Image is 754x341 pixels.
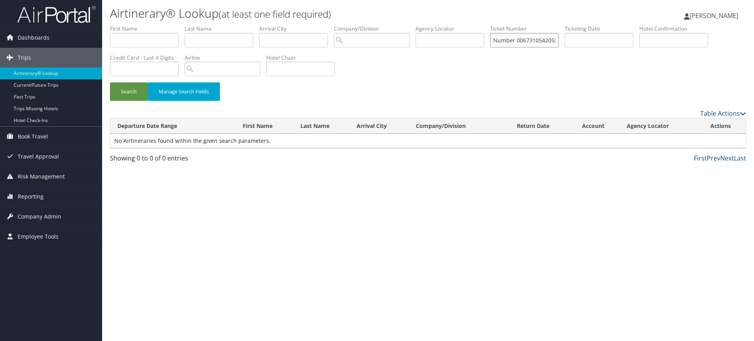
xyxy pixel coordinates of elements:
[565,25,639,33] label: Ticketing Date
[18,227,59,246] span: Employee Tools
[259,25,334,33] label: Arrival City
[18,187,44,206] span: Reporting
[110,5,534,22] h1: Airtinerary® Lookup
[734,154,746,162] a: Last
[18,127,48,146] span: Book Travel
[415,25,490,33] label: Agency Locator
[510,119,575,134] th: Return Date: activate to sort column ascending
[185,25,259,33] label: Last Name
[18,207,61,226] span: Company Admin
[185,54,266,62] label: Airline
[18,48,31,67] span: Trips
[690,11,738,20] span: [PERSON_NAME]
[17,5,96,24] img: airportal-logo.png
[110,54,185,62] label: Credit Card - Last 4 Digits
[110,119,236,134] th: Departure Date Range: activate to sort column ascending
[409,119,510,134] th: Company/Division
[219,7,331,20] small: (at least one field required)
[620,119,703,134] th: Agency Locator: activate to sort column ascending
[575,119,620,134] th: Account: activate to sort column ascending
[18,147,59,166] span: Travel Approval
[700,109,746,118] a: Table Actions
[639,25,714,33] label: Hotel Confirmation
[110,25,185,33] label: First Name
[148,82,220,101] button: Manage Search Fields
[694,154,707,162] a: First
[707,154,720,162] a: Prev
[293,119,350,134] th: Last Name: activate to sort column ascending
[236,119,293,134] th: First Name: activate to sort column ascending
[490,25,565,33] label: Ticket Number
[18,167,65,186] span: Risk Management
[110,134,746,148] td: No Airtineraries found within the given search parameters.
[334,25,415,33] label: Company/Division
[720,154,734,162] a: Next
[684,4,746,27] a: [PERSON_NAME]
[110,153,260,167] div: Showing 0 to 0 of 0 entries
[18,28,49,47] span: Dashboards
[350,119,409,134] th: Arrival City: activate to sort column ascending
[110,82,148,101] button: Search
[266,54,341,62] label: Hotel Chain
[703,119,746,134] th: Actions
